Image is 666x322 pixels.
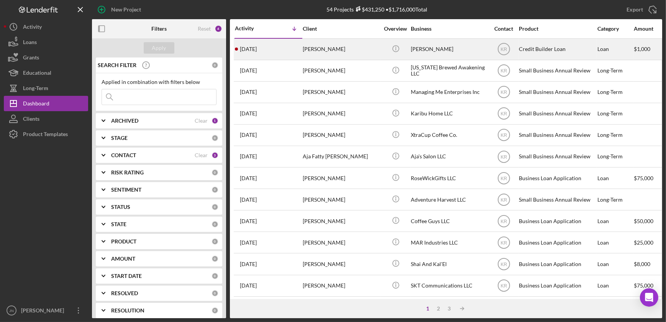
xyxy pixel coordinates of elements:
[519,232,595,253] div: Business Loan Application
[597,26,633,32] div: Category
[111,2,141,17] div: New Project
[303,276,379,296] div: [PERSON_NAME]
[4,127,88,142] button: Product Templates
[411,232,487,253] div: MAR Industries LLC
[500,47,507,52] text: KR
[152,42,166,54] div: Apply
[303,61,379,81] div: [PERSON_NAME]
[597,211,633,231] div: Loan
[212,204,218,210] div: 0
[354,6,385,13] div: $431,250
[411,276,487,296] div: SKT Communications LLC
[381,26,410,32] div: Overview
[411,39,487,59] div: [PERSON_NAME]
[240,240,257,246] time: 2025-08-26 20:40
[23,34,37,52] div: Loans
[489,26,518,32] div: Contact
[519,82,595,102] div: Small Business Annual Review
[303,297,379,317] div: [PERSON_NAME]
[4,19,88,34] a: Activity
[500,283,507,289] text: KR
[303,232,379,253] div: [PERSON_NAME]
[597,61,633,81] div: Long-Term
[634,282,653,289] span: $75,000
[519,254,595,274] div: Business Loan Application
[212,135,218,141] div: 0
[23,127,68,144] div: Product Templates
[303,168,379,188] div: [PERSON_NAME]
[4,34,88,50] a: Loans
[212,169,218,176] div: 0
[212,238,218,245] div: 0
[303,211,379,231] div: [PERSON_NAME]
[235,25,269,31] div: Activity
[500,262,507,267] text: KR
[212,273,218,279] div: 0
[240,67,257,74] time: 2025-09-05 22:26
[500,219,507,224] text: KR
[111,307,144,314] b: RESOLUTION
[519,39,595,59] div: Credit Builder Loan
[411,211,487,231] div: Coffee Guys LLC
[411,103,487,124] div: Karibu Home LLC
[519,103,595,124] div: Small Business Annual Review
[111,187,141,193] b: SENTIMENT
[23,111,39,128] div: Clients
[422,306,433,312] div: 1
[627,2,643,17] div: Export
[4,65,88,80] button: Educational
[240,46,257,52] time: 2025-09-06 01:09
[500,111,507,117] text: KR
[111,290,138,296] b: RESOLVED
[597,146,633,167] div: Long-Term
[111,238,136,245] b: PRODUCT
[500,68,507,74] text: KR
[500,197,507,202] text: KR
[111,152,136,158] b: CONTACT
[92,2,149,17] button: New Project
[597,82,633,102] div: Long-Term
[303,82,379,102] div: [PERSON_NAME]
[212,221,218,228] div: 0
[215,25,222,33] div: 4
[597,297,633,317] div: Loan
[411,26,487,32] div: Business
[111,118,138,124] b: ARCHIVED
[519,146,595,167] div: Small Business Annual Review
[4,111,88,127] a: Clients
[102,79,217,85] div: Applied in combination with filters below
[640,288,658,307] div: Open Intercom Messenger
[519,26,595,32] div: Product
[519,61,595,81] div: Small Business Annual Review
[111,204,130,210] b: STATUS
[4,80,88,96] a: Long-Term
[212,186,218,193] div: 0
[198,26,211,32] div: Reset
[634,175,653,181] span: $75,000
[4,50,88,65] button: Grants
[195,152,208,158] div: Clear
[240,261,257,267] time: 2025-08-22 00:29
[4,303,88,318] button: JN[PERSON_NAME]
[597,168,633,188] div: Loan
[519,125,595,145] div: Small Business Annual Review
[23,96,49,113] div: Dashboard
[240,153,257,159] time: 2025-09-02 18:23
[411,125,487,145] div: XtraCup Coffee Co.
[597,276,633,296] div: Loan
[4,96,88,111] button: Dashboard
[519,211,595,231] div: Business Loan Application
[303,26,379,32] div: Client
[634,239,653,246] span: $25,000
[23,19,42,36] div: Activity
[240,132,257,138] time: 2025-09-02 18:28
[240,218,257,224] time: 2025-08-29 06:27
[500,133,507,138] text: KR
[597,232,633,253] div: Loan
[634,46,650,52] span: $1,000
[240,89,257,95] time: 2025-09-02 20:54
[240,197,257,203] time: 2025-08-30 04:10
